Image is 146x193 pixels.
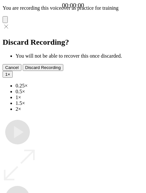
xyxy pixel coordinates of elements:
li: 0.25× [16,83,143,89]
button: 1× [3,71,13,78]
li: 2× [16,106,143,112]
button: Discard Recording [23,64,64,71]
li: You will not be able to recover this once discarded. [16,53,143,59]
p: You are recording this voiceover as practice for training [3,5,143,11]
li: 1× [16,95,143,100]
span: 1 [5,72,7,77]
li: 0.5× [16,89,143,95]
button: Cancel [3,64,21,71]
a: 00:00:00 [62,2,84,9]
h2: Discard Recording? [3,38,143,47]
li: 1.5× [16,100,143,106]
